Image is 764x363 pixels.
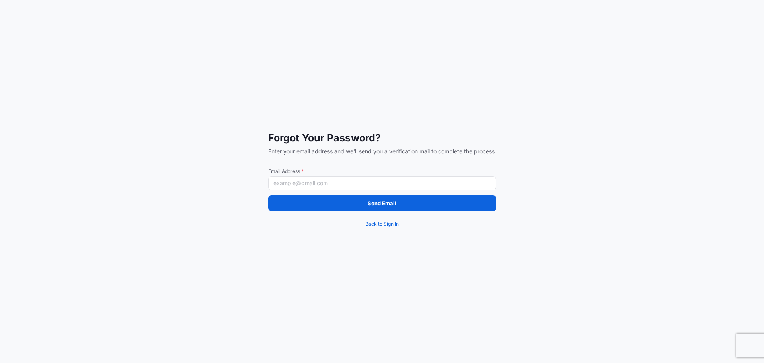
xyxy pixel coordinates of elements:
[268,216,496,232] a: Back to Sign In
[268,168,496,175] span: Email Address
[368,199,396,207] p: Send Email
[268,147,496,155] span: Enter your email address and we'll send you a verification mail to complete the process.
[268,195,496,211] button: Send Email
[268,131,496,144] span: Forgot Your Password?
[268,176,496,190] input: example@gmail.com
[365,220,399,228] span: Back to Sign In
